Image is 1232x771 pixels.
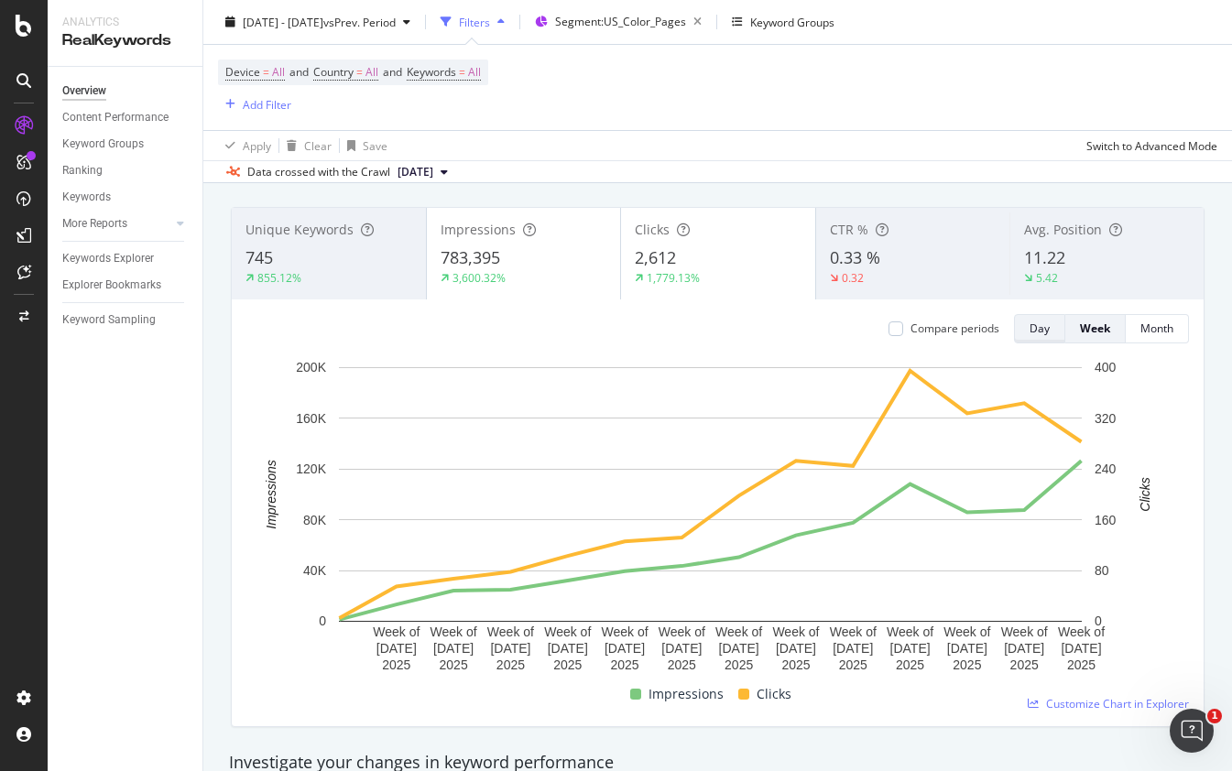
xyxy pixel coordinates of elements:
[910,320,999,336] div: Compare periods
[842,270,864,286] div: 0.32
[772,624,819,639] text: Week of
[890,641,931,656] text: [DATE]
[659,624,705,639] text: Week of
[303,513,327,527] text: 80K
[544,624,591,639] text: Week of
[1126,314,1189,343] button: Month
[1024,246,1065,268] span: 11.22
[303,563,327,578] text: 40K
[296,462,326,476] text: 120K
[62,161,190,180] a: Ranking
[1014,314,1065,343] button: Day
[62,249,190,268] a: Keywords Explorer
[62,188,190,207] a: Keywords
[279,131,332,160] button: Clear
[528,7,709,37] button: Segment:US_Color_Pages
[264,460,278,528] text: Impressions
[62,310,156,330] div: Keyword Sampling
[407,64,456,80] span: Keywords
[776,641,816,656] text: [DATE]
[555,14,686,29] span: Segment: US_Color_Pages
[263,64,269,80] span: =
[1140,320,1173,336] div: Month
[781,657,810,672] text: 2025
[943,624,990,639] text: Week of
[647,270,700,286] div: 1,779.13%
[441,246,500,268] span: 783,395
[62,81,190,101] a: Overview
[1067,657,1096,672] text: 2025
[1207,709,1222,723] span: 1
[757,683,791,705] span: Clicks
[382,657,410,672] text: 2025
[1030,320,1050,336] div: Day
[323,14,396,29] span: vs Prev. Period
[1058,624,1105,639] text: Week of
[1079,131,1217,160] button: Switch to Advanced Mode
[830,221,868,238] span: CTR %
[1036,270,1058,286] div: 5.42
[1065,314,1126,343] button: Week
[313,64,354,80] span: Country
[62,188,111,207] div: Keywords
[1024,221,1102,238] span: Avg. Position
[605,641,645,656] text: [DATE]
[383,64,402,80] span: and
[356,64,363,80] span: =
[1086,137,1217,153] div: Switch to Advanced Mode
[1138,477,1152,511] text: Clicks
[62,135,190,154] a: Keyword Groups
[440,657,468,672] text: 2025
[490,641,530,656] text: [DATE]
[390,161,455,183] button: [DATE]
[304,137,332,153] div: Clear
[289,64,309,80] span: and
[1095,462,1117,476] text: 240
[62,276,161,295] div: Explorer Bookmarks
[245,246,273,268] span: 745
[62,15,188,30] div: Analytics
[1095,513,1117,527] text: 160
[62,161,103,180] div: Ranking
[62,310,190,330] a: Keyword Sampling
[243,96,291,112] div: Add Filter
[1001,624,1048,639] text: Week of
[1028,696,1189,711] a: Customize Chart in Explorer
[953,657,981,672] text: 2025
[725,657,753,672] text: 2025
[62,214,171,233] a: More Reports
[668,657,696,672] text: 2025
[661,641,702,656] text: [DATE]
[1010,657,1039,672] text: 2025
[373,624,420,639] text: Week of
[548,641,588,656] text: [DATE]
[62,108,169,127] div: Content Performance
[1170,709,1214,753] iframe: Intercom live chat
[441,221,516,238] span: Impressions
[257,270,301,286] div: 855.12%
[398,164,433,180] span: 2025 Aug. 27th
[887,624,933,639] text: Week of
[487,624,534,639] text: Week of
[610,657,638,672] text: 2025
[340,131,387,160] button: Save
[376,641,417,656] text: [DATE]
[272,60,285,85] span: All
[1004,641,1044,656] text: [DATE]
[218,7,418,37] button: [DATE] - [DATE]vsPrev. Period
[218,93,291,115] button: Add Filter
[715,624,762,639] text: Week of
[459,64,465,80] span: =
[62,108,190,127] a: Content Performance
[1095,614,1102,628] text: 0
[319,614,326,628] text: 0
[635,221,670,238] span: Clicks
[296,411,326,426] text: 160K
[1046,696,1189,711] span: Customize Chart in Explorer
[452,270,506,286] div: 3,600.32%
[830,246,880,268] span: 0.33 %
[833,641,873,656] text: [DATE]
[62,276,190,295] a: Explorer Bookmarks
[62,135,144,154] div: Keyword Groups
[246,358,1175,676] svg: A chart.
